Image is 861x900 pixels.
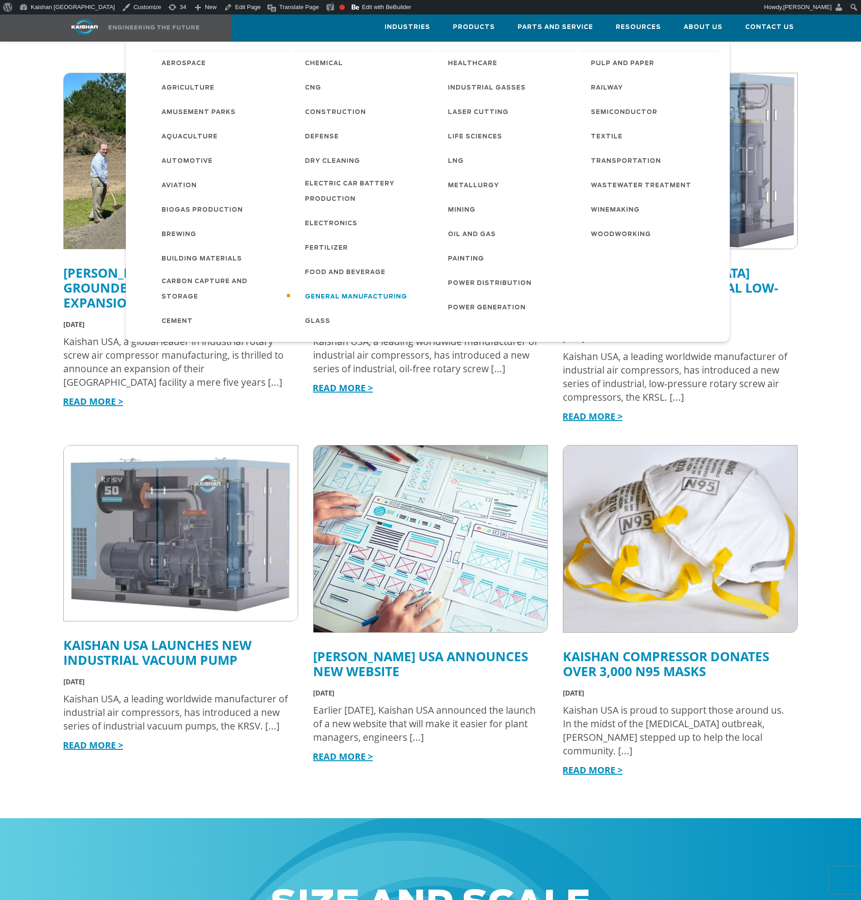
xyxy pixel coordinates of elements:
span: Contact Us [745,22,794,33]
a: Kaishan Compressor Donates Over 3,000 N95 Masks [563,648,769,680]
span: Semiconductor [591,105,657,120]
span: General Manufacturing [305,289,407,305]
a: READ MORE > [63,739,123,751]
span: Products [453,22,495,33]
span: Carbon Capture and Storage [162,274,281,305]
span: Winemaking [591,203,640,218]
a: Metallurgy [439,173,576,197]
a: Mining [439,197,576,222]
div: Kaishan USA, a global leader in industrial rotary screw air compressor manufacturing, is thrilled... [63,335,289,389]
a: Winemaking [582,197,719,222]
span: Biogas Production [162,203,243,218]
a: READ MORE > [313,382,373,394]
a: Amusement Parks [152,99,290,124]
div: Earlier [DATE], Kaishan USA announced the launch of a new website that will make it easier for pl... [313,703,539,744]
div: Kaishan USA, a leading worldwide manufacturer of industrial air compressors, has introduced a new... [63,692,289,733]
a: LNG [439,148,576,173]
a: Agriculture [152,75,290,99]
a: Wastewater Treatment [582,173,719,197]
span: Glass [305,314,330,329]
span: CNG [305,81,321,96]
a: Healthcare [439,51,576,75]
a: Resources [616,15,661,39]
span: LNG [448,154,464,169]
span: Fertilizer [305,241,348,256]
span: Pulp and Paper [591,56,654,71]
a: [PERSON_NAME] USA Announces New Website [313,648,528,680]
span: Mining [448,203,476,218]
span: Chemical [305,56,343,71]
a: Fertilizer [296,235,433,260]
a: Textile [582,124,719,148]
div: Kaishan USA is proud to support those around us. In the midst of the [MEDICAL_DATA] outbreak, [PE... [563,703,789,758]
a: Electric Car Battery Production [296,173,433,211]
a: Automotive [152,148,290,173]
span: [DATE] [313,688,334,697]
span: Parts and Service [518,22,593,33]
span: [PERSON_NAME] [783,4,832,10]
span: Aquaculture [162,129,218,145]
img: new website framework [314,445,547,632]
span: Building Materials [162,251,242,267]
span: Railway [591,81,623,96]
span: Aerospace [162,56,206,71]
span: Defense [305,129,339,145]
a: Glass [296,308,433,333]
a: CNG [296,75,433,99]
a: Woodworking [582,222,719,246]
a: Chemical [296,51,433,75]
a: READ MORE > [63,395,123,407]
span: Aviation [162,178,197,194]
span: Healthcare [448,56,497,71]
span: Transportation [591,154,661,169]
span: Amusement Parks [162,105,236,120]
img: Engineering the future [109,25,199,29]
a: Dry Cleaning [296,148,433,173]
a: Semiconductor [582,99,719,124]
span: [DATE] [63,677,85,686]
span: Painting [448,251,484,267]
span: [DATE] [563,335,584,344]
a: READ MORE > [313,750,373,763]
div: Kaishan USA, a leading worldwide manufacturer of industrial air compressors, has introduced a new... [563,350,789,404]
img: kaishan logo [51,19,119,35]
a: Kaishan USA [51,14,211,42]
a: Transportation [582,148,719,173]
div: Kaishan USA, a leading worldwide manufacturer of industrial air compressors, has introduced a new... [313,335,539,375]
span: Industries [385,22,430,33]
a: Carbon Capture and Storage [152,270,290,308]
span: Cement [162,314,193,329]
a: Industries [385,15,430,39]
span: Electronics [305,216,357,232]
a: Food and Beverage [296,260,433,284]
a: Construction [296,99,433,124]
img: N95 Mask [563,445,797,632]
a: READ MORE > [562,410,623,422]
span: Woodworking [591,227,651,242]
span: Resources [616,22,661,33]
span: Life Sciences [448,129,502,145]
a: READ MORE > [562,764,623,776]
span: Agriculture [162,81,214,96]
span: Electric Car Battery Production [305,176,424,207]
a: Power Generation [439,295,576,319]
span: Laser Cutting [448,105,509,120]
a: Building Materials [152,246,290,270]
img: kaishan krsv 50 [64,445,298,621]
a: Defense [296,124,433,148]
span: Industrial Gasses [448,81,526,96]
a: Brewing [152,222,290,246]
span: Oil and Gas [448,227,496,242]
a: Kaishan USA Launches New Industrial Vacuum Pump [63,636,252,668]
a: Cement [152,308,290,333]
a: Railway [582,75,719,99]
span: Dry Cleaning [305,154,360,169]
a: General Manufacturing [296,284,433,308]
a: Pulp and Paper [582,51,719,75]
img: kaishan groundbreaking for expansion [64,73,298,249]
a: Painting [439,246,576,270]
span: Automotive [162,154,213,169]
a: Oil and Gas [439,222,576,246]
a: Aerospace [152,51,290,75]
a: Products [453,15,495,39]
